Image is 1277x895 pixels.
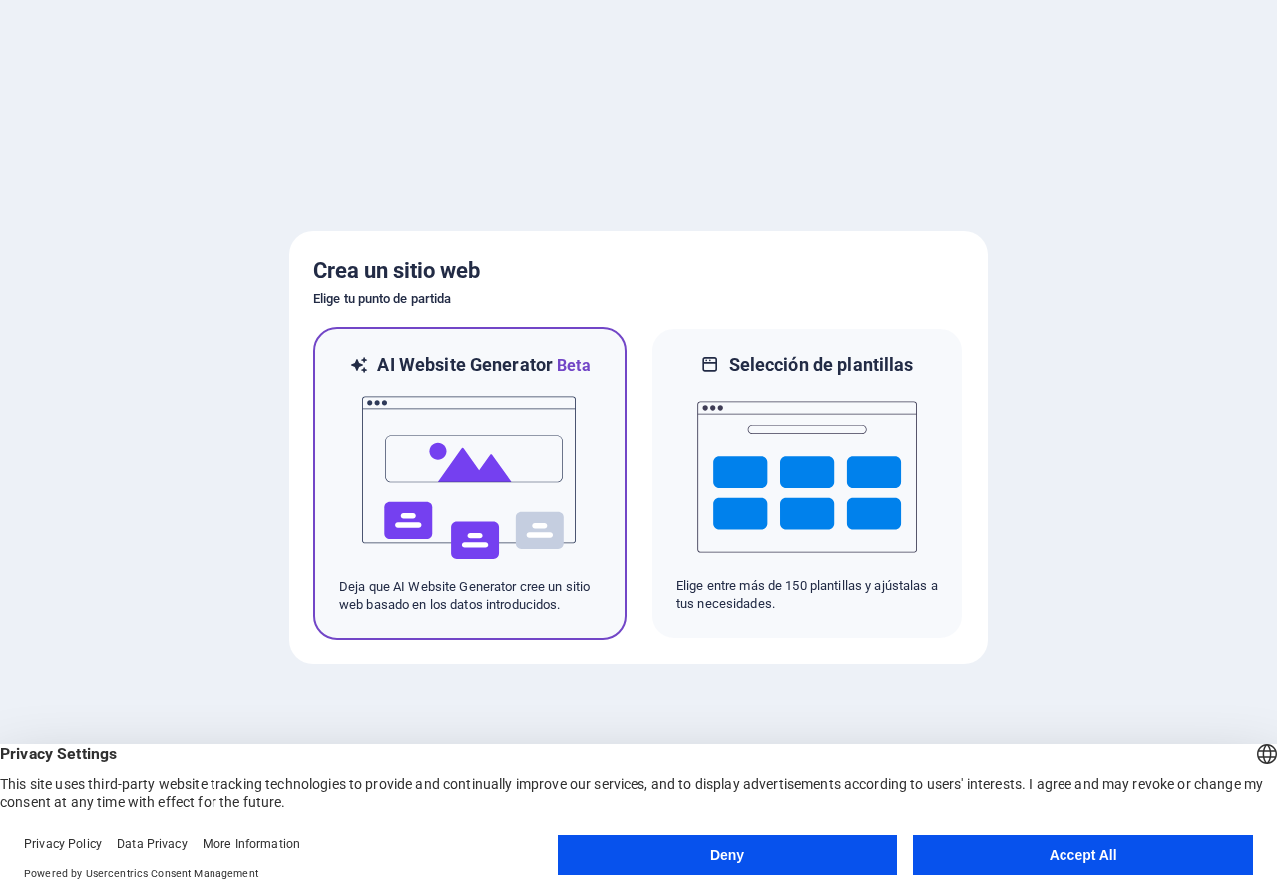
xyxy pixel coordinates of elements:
p: Deja que AI Website Generator cree un sitio web basado en los datos introducidos. [339,578,601,614]
img: ai [360,378,580,578]
div: Selección de plantillasElige entre más de 150 plantillas y ajústalas a tus necesidades. [650,327,964,640]
h6: Elige tu punto de partida [313,287,964,311]
p: Elige entre más de 150 plantillas y ajústalas a tus necesidades. [676,577,938,613]
div: AI Website GeneratorBetaaiDeja que AI Website Generator cree un sitio web basado en los datos int... [313,327,627,640]
h6: AI Website Generator [377,353,590,378]
span: Beta [553,356,591,375]
h5: Crea un sitio web [313,255,964,287]
h6: Selección de plantillas [729,353,914,377]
